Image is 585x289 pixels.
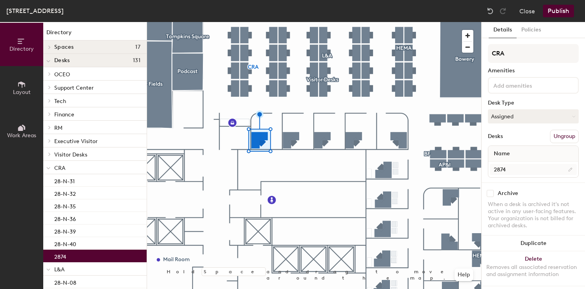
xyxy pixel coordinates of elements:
[486,7,494,15] img: Undo
[490,164,577,175] input: Unnamed desk
[54,201,76,210] p: 28-N-35
[54,239,76,248] p: 28-N-40
[54,214,76,223] p: 28-N-36
[482,251,585,286] button: DeleteRemoves all associated reservation and assignment information
[486,264,580,278] div: Removes all associated reservation and assignment information
[54,151,87,158] span: Visitor Desks
[488,100,579,106] div: Desk Type
[54,165,65,171] span: CRA
[135,44,140,50] span: 17
[482,236,585,251] button: Duplicate
[519,5,535,17] button: Close
[517,22,546,38] button: Policies
[54,176,75,185] p: 28-N-31
[54,188,76,197] p: 28-N-32
[133,57,140,64] span: 131
[54,98,66,105] span: Tech
[499,7,507,15] img: Redo
[54,251,66,260] p: 2874
[54,138,97,145] span: Executive Visitor
[489,22,517,38] button: Details
[488,201,579,229] div: When a desk is archived it's not active in any user-facing features. Your organization is not bil...
[488,109,579,123] button: Assigned
[54,71,70,78] span: OCEO
[54,125,63,131] span: RM
[498,190,518,197] div: Archive
[488,133,503,140] div: Desks
[54,266,64,273] span: L&A
[6,6,64,16] div: [STREET_ADDRESS]
[13,89,31,96] span: Layout
[54,111,74,118] span: Finance
[43,28,147,40] h1: Directory
[54,85,94,91] span: Support Center
[54,226,76,235] p: 28-N-39
[54,57,70,64] span: Desks
[490,147,514,161] span: Name
[488,68,579,74] div: Amenities
[550,130,579,143] button: Ungroup
[54,277,76,286] p: 28-N-08
[492,80,563,90] input: Add amenities
[454,269,473,281] button: Help
[7,132,36,139] span: Work Areas
[543,5,574,17] button: Publish
[54,44,74,50] span: Spaces
[9,46,34,52] span: Directory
